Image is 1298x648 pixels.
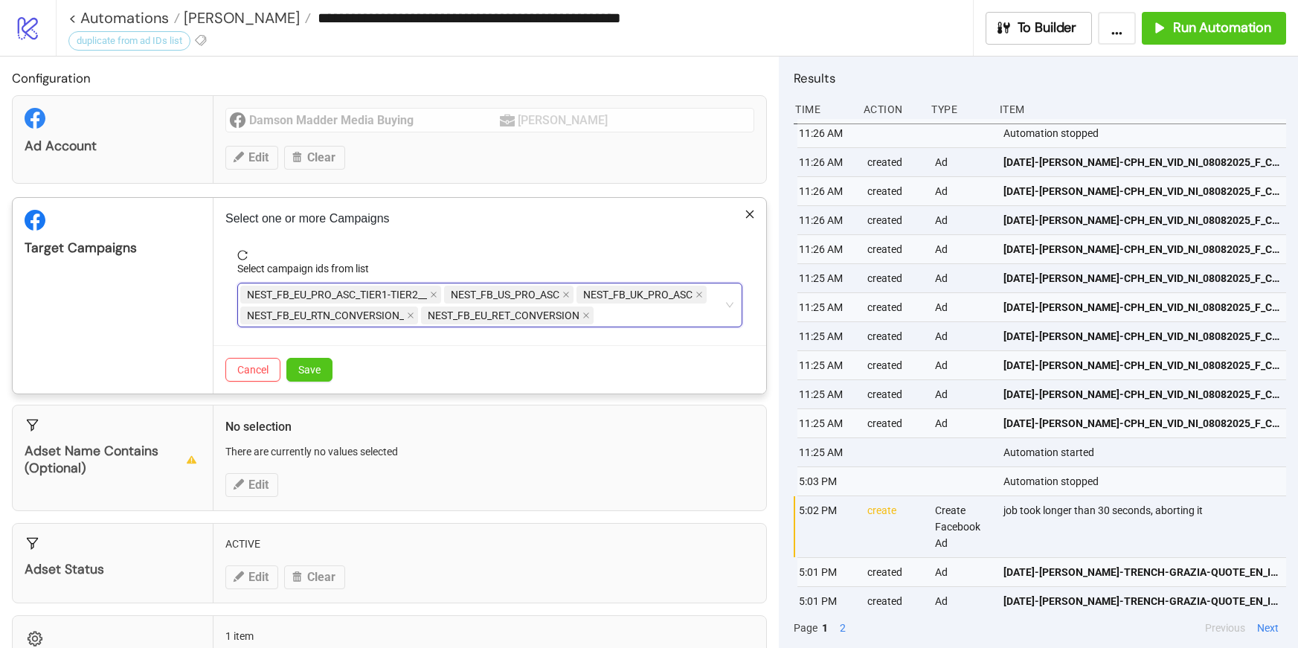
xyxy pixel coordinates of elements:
div: Ad [934,351,992,379]
a: [DATE]-[PERSON_NAME]-CPH_EN_VID_NI_08082025_F_CC_SC24_None_META_TRAFFIC [1003,293,1280,321]
div: 11:25 AM [797,322,855,350]
a: [DATE]-[PERSON_NAME]-CPH_EN_VID_NI_08082025_F_CC_SC24_None_META_TRAFFIC [1003,264,1280,292]
a: [DATE]-[PERSON_NAME]-TRENCH-GRAZIA-QUOTE_EN_IMG_OUTWEAR_PP_01082025_F_CC_SC24_None_META_CONVERSION_ [1003,587,1280,615]
button: Run Automation [1142,12,1286,45]
div: 11:25 AM [797,438,855,466]
div: Ad [934,293,992,321]
span: [PERSON_NAME] [180,8,300,28]
div: Time [794,95,852,123]
div: 11:26 AM [797,206,855,234]
span: Page [794,620,817,636]
button: 2 [835,620,850,636]
span: [DATE]-[PERSON_NAME]-CPH_EN_VID_NI_08082025_F_CC_SC24_None_META_TRAFFIC [1003,183,1280,199]
a: [DATE]-[PERSON_NAME]-TRENCH-GRAZIA-QUOTE_EN_IMG_OUTWEAR_PP_01082025_F_CC_SC24_None_META_CONVERSION_ [1003,558,1280,586]
span: NEST_FB_UK_PRO_ASC [576,286,707,304]
div: Ad [934,177,992,205]
div: Automation stopped [1002,467,1291,495]
span: NEST_FB_UK_PRO_ASC [583,286,693,303]
div: created [866,177,924,205]
div: created [866,293,924,321]
div: Ad [934,264,992,292]
div: 11:26 AM [797,148,855,176]
div: 5:02 PM [797,496,855,557]
div: Ad [934,206,992,234]
span: [DATE]-[PERSON_NAME]-CPH_EN_VID_NI_08082025_F_CC_SC24_None_META_TRAFFIC [1003,357,1280,373]
label: Select campaign ids from list [237,260,379,277]
div: created [866,264,924,292]
div: created [866,409,924,437]
span: NEST_FB_EU_RTN_CONVERSION_ [240,307,418,324]
div: Ad [934,587,992,615]
span: [DATE]-[PERSON_NAME]-CPH_EN_VID_NI_08082025_F_CC_SC24_None_META_TRAFFIC [1003,299,1280,315]
button: 1 [817,620,832,636]
div: created [866,148,924,176]
div: Ad [934,409,992,437]
div: 11:26 AM [797,119,855,147]
a: [PERSON_NAME] [180,10,311,25]
span: Run Automation [1173,19,1271,36]
p: Select one or more Campaigns [225,210,754,228]
span: NEST_FB_US_PRO_ASC [451,286,559,303]
div: Automation started [1002,438,1291,466]
div: created [866,558,924,586]
div: Automation stopped [1002,119,1291,147]
button: Next [1253,620,1283,636]
div: Create Facebook Ad [934,496,992,557]
h2: Results [794,68,1286,88]
button: Previous [1201,620,1250,636]
div: 11:25 AM [797,351,855,379]
button: To Builder [986,12,1093,45]
span: NEST_FB_EU_RET_CONVERSION [428,307,579,324]
span: To Builder [1018,19,1077,36]
div: Type [930,95,988,123]
div: created [866,587,924,615]
span: [DATE]-[PERSON_NAME]-TRENCH-GRAZIA-QUOTE_EN_IMG_OUTWEAR_PP_01082025_F_CC_SC24_None_META_CONVERSION_ [1003,593,1280,609]
div: 5:01 PM [797,558,855,586]
button: ... [1098,12,1136,45]
input: Select campaign ids from list [597,307,600,324]
a: [DATE]-[PERSON_NAME]-CPH_EN_VID_NI_08082025_F_CC_SC24_None_META_TRAFFIC [1003,177,1280,205]
div: Action [862,95,920,123]
a: [DATE]-[PERSON_NAME]-CPH_EN_VID_NI_08082025_F_CC_SC24_None_META_TRAFFIC [1003,322,1280,350]
div: 11:25 AM [797,293,855,321]
div: 11:26 AM [797,235,855,263]
div: created [866,206,924,234]
div: 5:03 PM [797,467,855,495]
a: [DATE]-[PERSON_NAME]-CPH_EN_VID_NI_08082025_F_CC_SC24_None_META_TRAFFIC [1003,380,1280,408]
span: close [407,312,414,319]
div: duplicate from ad IDs list [68,31,190,51]
div: 5:01 PM [797,587,855,615]
button: Cancel [225,358,280,382]
div: create [866,496,924,557]
div: created [866,322,924,350]
h2: Configuration [12,68,767,88]
div: Ad [934,148,992,176]
div: created [866,380,924,408]
span: [DATE]-[PERSON_NAME]-CPH_EN_VID_NI_08082025_F_CC_SC24_None_META_TRAFFIC [1003,415,1280,432]
span: close [745,209,755,219]
div: Ad [934,558,992,586]
span: close [695,291,703,298]
span: reload [237,250,742,260]
span: NEST_FB_EU_RET_CONVERSION [421,307,594,324]
span: NEST_FB_EU_PRO_ASC_TIER1-TIER2__ [247,286,427,303]
span: Cancel [237,364,269,376]
div: Target Campaigns [25,240,201,257]
div: created [866,351,924,379]
div: job took longer than 30 seconds, aborting it [1002,496,1291,557]
span: [DATE]-[PERSON_NAME]-CPH_EN_VID_NI_08082025_F_CC_SC24_None_META_TRAFFIC [1003,328,1280,344]
span: [DATE]-[PERSON_NAME]-CPH_EN_VID_NI_08082025_F_CC_SC24_None_META_TRAFFIC [1003,241,1280,257]
div: Ad [934,235,992,263]
span: close [562,291,570,298]
span: Save [298,364,321,376]
span: [DATE]-[PERSON_NAME]-TRENCH-GRAZIA-QUOTE_EN_IMG_OUTWEAR_PP_01082025_F_CC_SC24_None_META_CONVERSION_ [1003,564,1280,580]
span: close [582,312,590,319]
span: [DATE]-[PERSON_NAME]-CPH_EN_VID_NI_08082025_F_CC_SC24_None_META_TRAFFIC [1003,386,1280,402]
span: NEST_FB_US_PRO_ASC [444,286,574,304]
span: NEST_FB_EU_PRO_ASC_TIER1-TIER2__ [240,286,441,304]
span: [DATE]-[PERSON_NAME]-CPH_EN_VID_NI_08082025_F_CC_SC24_None_META_TRAFFIC [1003,154,1280,170]
div: 11:25 AM [797,380,855,408]
span: [DATE]-[PERSON_NAME]-CPH_EN_VID_NI_08082025_F_CC_SC24_None_META_TRAFFIC [1003,212,1280,228]
div: Item [998,95,1287,123]
div: 11:26 AM [797,177,855,205]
